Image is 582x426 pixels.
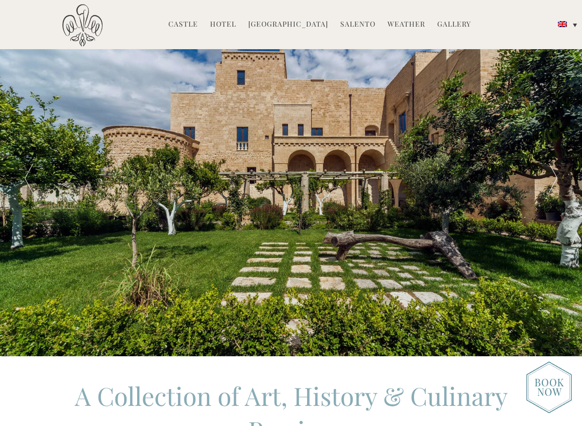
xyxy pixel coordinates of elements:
[526,361,572,413] img: new-booknow.png
[62,4,103,47] img: Castello di Ugento
[248,19,328,31] a: [GEOGRAPHIC_DATA]
[210,19,236,31] a: Hotel
[387,19,425,31] a: Weather
[340,19,375,31] a: Salento
[437,19,471,31] a: Gallery
[168,19,198,31] a: Castle
[558,21,567,27] img: English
